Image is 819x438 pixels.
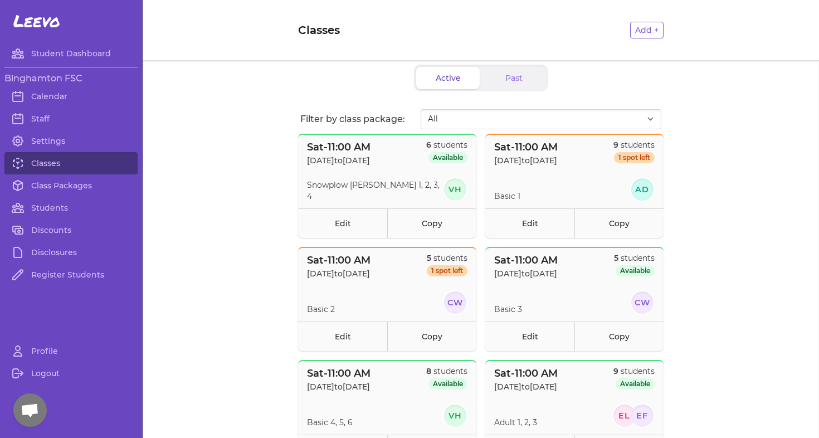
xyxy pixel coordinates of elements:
[494,304,522,315] p: Basic 3
[613,366,655,377] p: students
[427,252,467,264] p: students
[307,381,370,392] p: [DATE] to [DATE]
[428,378,467,390] span: Available
[485,208,574,238] a: Edit
[630,22,664,38] button: Add +
[494,417,537,428] p: Adult 1, 2, 3
[494,155,558,166] p: [DATE] to [DATE]
[416,67,480,89] button: Active
[307,252,370,268] p: Sat - 11:00 AM
[307,366,370,381] p: Sat - 11:00 AM
[426,366,431,376] span: 8
[427,253,431,263] span: 5
[4,362,138,385] a: Logout
[4,42,138,65] a: Student Dashboard
[635,298,651,308] text: CW
[574,322,664,351] a: Copy
[426,140,431,150] span: 6
[616,265,655,276] span: Available
[307,417,353,428] p: Basic 4, 5, 6
[448,184,462,194] text: VH
[482,67,545,89] button: Past
[494,191,520,202] p: Basic 1
[427,265,467,276] span: 1 spot left
[4,72,138,85] h3: Binghamton FSC
[307,155,370,166] p: [DATE] to [DATE]
[618,411,631,421] text: EL
[494,366,558,381] p: Sat - 11:00 AM
[13,393,47,427] div: Open chat
[613,139,655,150] p: students
[616,378,655,390] span: Available
[298,208,387,238] a: Edit
[485,322,574,351] a: Edit
[4,85,138,108] a: Calendar
[4,241,138,264] a: Disclosures
[428,152,467,163] span: Available
[4,219,138,241] a: Discounts
[300,113,421,126] p: Filter by class package:
[494,252,558,268] p: Sat - 11:00 AM
[13,11,60,31] span: Leevo
[387,208,476,238] a: Copy
[448,411,462,421] text: VH
[4,130,138,152] a: Settings
[613,366,618,376] span: 9
[307,268,370,279] p: [DATE] to [DATE]
[635,184,650,194] text: AD
[4,108,138,130] a: Staff
[574,208,664,238] a: Copy
[426,139,467,150] p: students
[307,179,443,202] p: Snowplow [PERSON_NAME] 1, 2, 3, 4
[4,340,138,362] a: Profile
[4,264,138,286] a: Register Students
[614,152,655,163] span: 1 spot left
[494,139,558,155] p: Sat - 11:00 AM
[387,322,476,351] a: Copy
[307,139,370,155] p: Sat - 11:00 AM
[4,174,138,197] a: Class Packages
[447,298,464,308] text: CW
[4,152,138,174] a: Classes
[426,366,467,377] p: students
[494,268,558,279] p: [DATE] to [DATE]
[4,197,138,219] a: Students
[298,322,387,351] a: Edit
[614,253,618,263] span: 5
[614,252,655,264] p: students
[494,381,558,392] p: [DATE] to [DATE]
[636,411,649,421] text: EF
[307,304,335,315] p: Basic 2
[613,140,618,150] span: 9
